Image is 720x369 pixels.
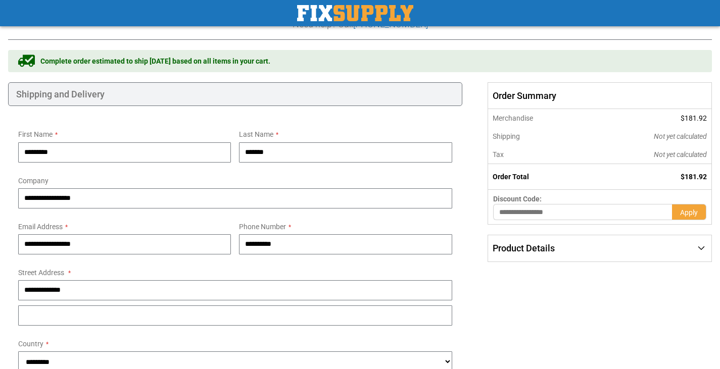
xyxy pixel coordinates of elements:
[239,130,273,138] span: Last Name
[680,208,698,217] span: Apply
[654,150,707,159] span: Not yet calculated
[681,114,707,122] span: $181.92
[297,5,413,21] a: store logo
[8,82,462,107] div: Shipping and Delivery
[493,173,529,181] strong: Order Total
[8,19,712,29] h3: Need help? Call
[488,82,712,110] span: Order Summary
[18,130,53,138] span: First Name
[297,5,413,21] img: Fix Industrial Supply
[672,204,706,220] button: Apply
[493,195,542,203] span: Discount Code:
[488,145,587,164] th: Tax
[493,243,555,253] span: Product Details
[488,109,587,127] th: Merchandise
[681,173,707,181] span: $181.92
[18,223,63,231] span: Email Address
[18,269,64,277] span: Street Address
[18,340,43,348] span: Country
[493,132,520,140] span: Shipping
[654,132,707,140] span: Not yet calculated
[18,177,49,185] span: Company
[239,223,286,231] span: Phone Number
[40,56,270,66] span: Complete order estimated to ship [DATE] based on all items in your cart.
